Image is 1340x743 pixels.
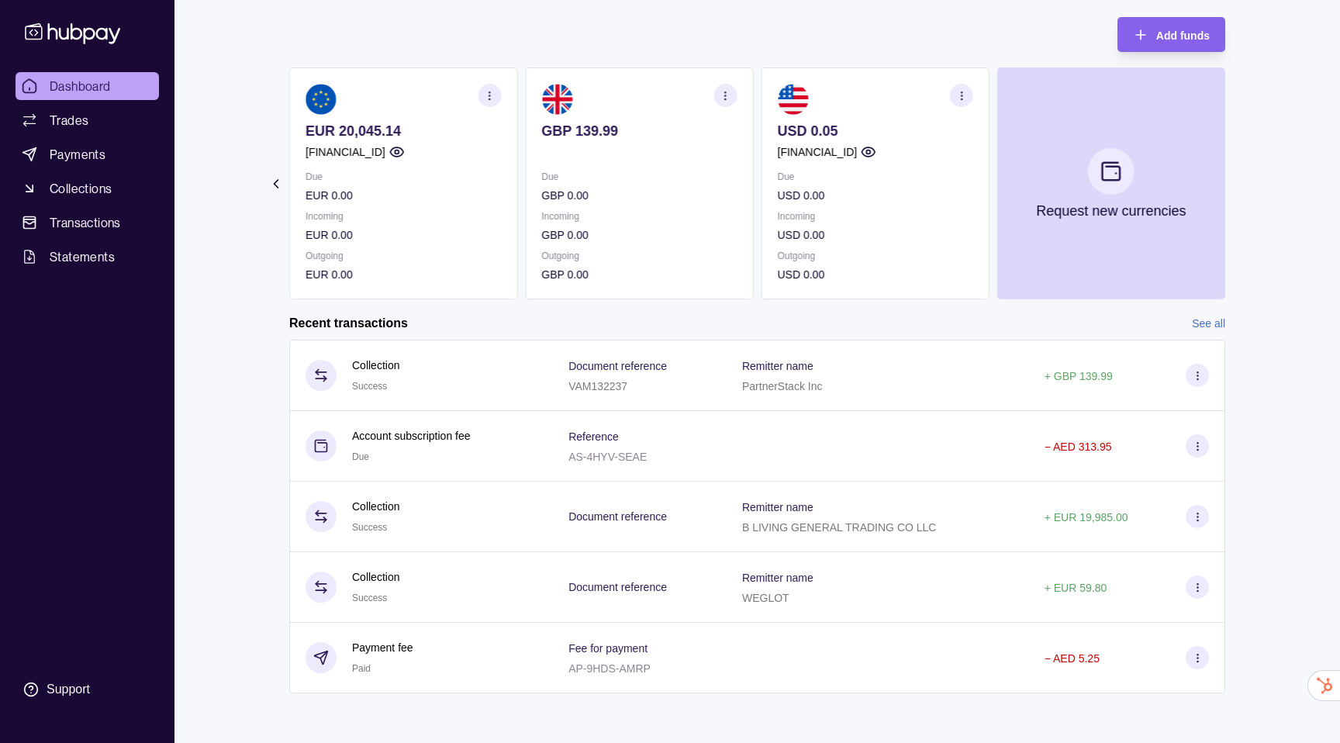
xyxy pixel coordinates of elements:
p: Due [306,168,501,185]
p: AP-9HDS-AMRP [568,662,651,675]
p: Remitter name [742,572,813,584]
p: Document reference [568,581,667,593]
a: See all [1192,315,1225,332]
span: Paid [352,663,371,674]
p: USD 0.05 [778,123,973,140]
img: gb [541,84,572,115]
button: Add funds [1117,17,1225,52]
p: Document reference [568,510,667,523]
p: Due [778,168,973,185]
img: us [778,84,809,115]
p: Payment fee [352,639,413,656]
h2: Recent transactions [289,315,408,332]
span: Collections [50,179,112,198]
a: Support [16,673,159,706]
p: VAM132237 [568,380,627,392]
p: Outgoing [306,247,501,264]
p: USD 0.00 [778,226,973,244]
p: Collection [352,498,399,515]
span: Due [352,451,369,462]
p: Collection [352,568,399,586]
span: Dashboard [50,77,111,95]
a: Statements [16,243,159,271]
p: Request new currencies [1036,202,1186,219]
p: Collection [352,357,399,374]
span: Success [352,381,387,392]
p: Remitter name [742,501,813,513]
p: Document reference [568,360,667,372]
p: Reference [568,430,619,443]
div: Support [47,681,90,698]
p: − AED 5.25 [1045,652,1100,665]
p: − AED 313.95 [1045,441,1112,453]
p: + GBP 139.99 [1045,370,1113,382]
p: WEGLOT [742,592,789,604]
p: Incoming [541,208,737,225]
p: Incoming [306,208,501,225]
a: Collections [16,175,159,202]
span: Payments [50,145,105,164]
span: Add funds [1156,29,1210,42]
span: Transactions [50,213,121,232]
p: + EUR 59.80 [1045,582,1107,594]
p: Remitter name [742,360,813,372]
span: Statements [50,247,115,266]
p: GBP 139.99 [541,123,737,140]
p: EUR 0.00 [306,226,501,244]
img: eu [306,84,337,115]
p: GBP 0.00 [541,187,737,204]
p: + EUR 19,985.00 [1045,511,1128,524]
p: EUR 0.00 [306,266,501,283]
span: Success [352,593,387,603]
p: Incoming [778,208,973,225]
a: Payments [16,140,159,168]
span: Success [352,522,387,533]
p: GBP 0.00 [541,226,737,244]
p: Fee for payment [568,642,648,655]
p: [FINANCIAL_ID] [306,143,385,161]
button: Request new currencies [997,67,1225,299]
p: Due [541,168,737,185]
p: [FINANCIAL_ID] [778,143,858,161]
p: EUR 0.00 [306,187,501,204]
p: PartnerStack Inc [742,380,823,392]
a: Transactions [16,209,159,237]
span: Trades [50,111,88,130]
p: USD 0.00 [778,266,973,283]
p: AS-4HYV-SEAE [568,451,647,463]
p: EUR 20,045.14 [306,123,501,140]
p: B LIVING GENERAL TRADING CO LLC [742,521,937,534]
a: Dashboard [16,72,159,100]
p: Outgoing [541,247,737,264]
p: GBP 0.00 [541,266,737,283]
p: Account subscription fee [352,427,471,444]
p: USD 0.00 [778,187,973,204]
a: Trades [16,106,159,134]
p: Outgoing [778,247,973,264]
